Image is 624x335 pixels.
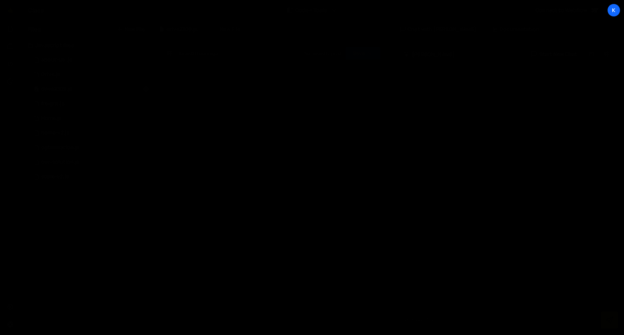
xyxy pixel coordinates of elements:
[28,82,153,96] div: 6044/47149.js
[485,20,547,38] div: Documentation
[19,38,153,53] div: Javascript files
[41,115,62,122] div: Home.js
[34,87,39,93] span: 0
[41,144,80,151] div: optimization.js
[28,25,41,33] h2: Files
[345,47,381,60] button: Save
[117,26,145,32] button: New File
[304,50,341,57] div: Not saved to prod
[41,130,70,136] div: home-v2.js
[1,1,19,19] a: 🤙
[166,26,198,33] div: drive2309.js
[28,111,153,126] div: 6044/11375.js
[28,6,44,15] div: Class
[212,26,243,33] div: New File
[41,174,69,180] div: scale-v2.js
[529,4,605,17] a: Connect to Webflow
[525,47,583,61] button: Start new chat
[393,20,484,38] div: Chat with [PERSON_NAME]
[41,159,80,165] div: our-solution.js
[28,140,153,155] div: 6044/13210.js
[404,51,455,58] h2: [PERSON_NAME]
[28,155,153,170] div: 6044/19293.js
[41,57,72,63] div: about-us .js
[179,50,218,57] div: Saved
[28,96,153,111] div: 6044/19487.js
[41,71,60,78] div: Drive.js
[281,4,343,17] button: Code + Tools
[192,50,218,57] div: 21 hours ago
[41,86,73,92] div: drive2309.js
[41,100,65,107] div: freight.js
[28,67,153,82] div: 6044/13107.js
[28,170,153,184] div: 6044/27934.js
[28,126,153,140] div: 6044/37913.js
[28,53,153,67] div: 6044/13421.js
[607,4,620,17] a: K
